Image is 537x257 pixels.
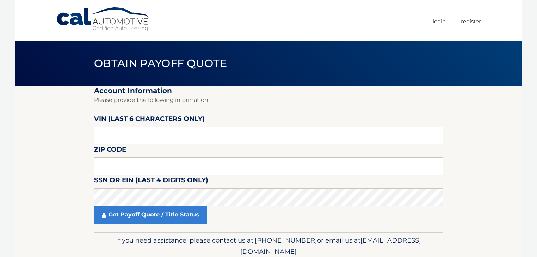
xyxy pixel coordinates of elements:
label: SSN or EIN (last 4 digits only) [94,175,208,188]
label: Zip Code [94,144,126,157]
a: Cal Automotive [56,7,151,32]
span: Obtain Payoff Quote [94,57,227,70]
h2: Account Information [94,86,443,95]
a: Register [461,16,481,27]
span: [PHONE_NUMBER] [255,236,317,244]
label: VIN (last 6 characters only) [94,114,205,127]
a: Get Payoff Quote / Title Status [94,206,207,224]
p: Please provide the following information. [94,95,443,105]
a: Login [433,16,446,27]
